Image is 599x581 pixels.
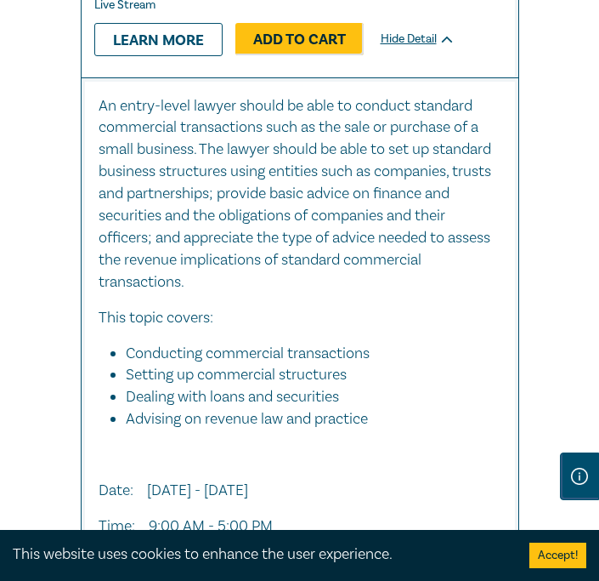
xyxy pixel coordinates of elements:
li: Advising on revenue law and practice [126,408,501,430]
p: Date: [DATE] - [DATE] [99,480,501,502]
li: Dealing with loans and securities [126,386,484,408]
p: This topic covers: [99,307,501,329]
img: Information Icon [571,468,588,485]
a: Learn more [94,23,223,55]
li: Conducting commercial transactions [126,343,484,365]
div: This website uses cookies to enhance the user experience. [13,544,504,566]
li: Setting up commercial structures [126,364,484,386]
a: Add to Cart [235,23,364,55]
p: Time: 9:00 AM - 5:00 PM [99,515,501,538]
p: An entry-level lawyer should be able to conduct standard commercial transactions such as the sale... [99,95,501,293]
div: Hide Detail [381,31,474,48]
button: Accept cookies [529,543,586,568]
